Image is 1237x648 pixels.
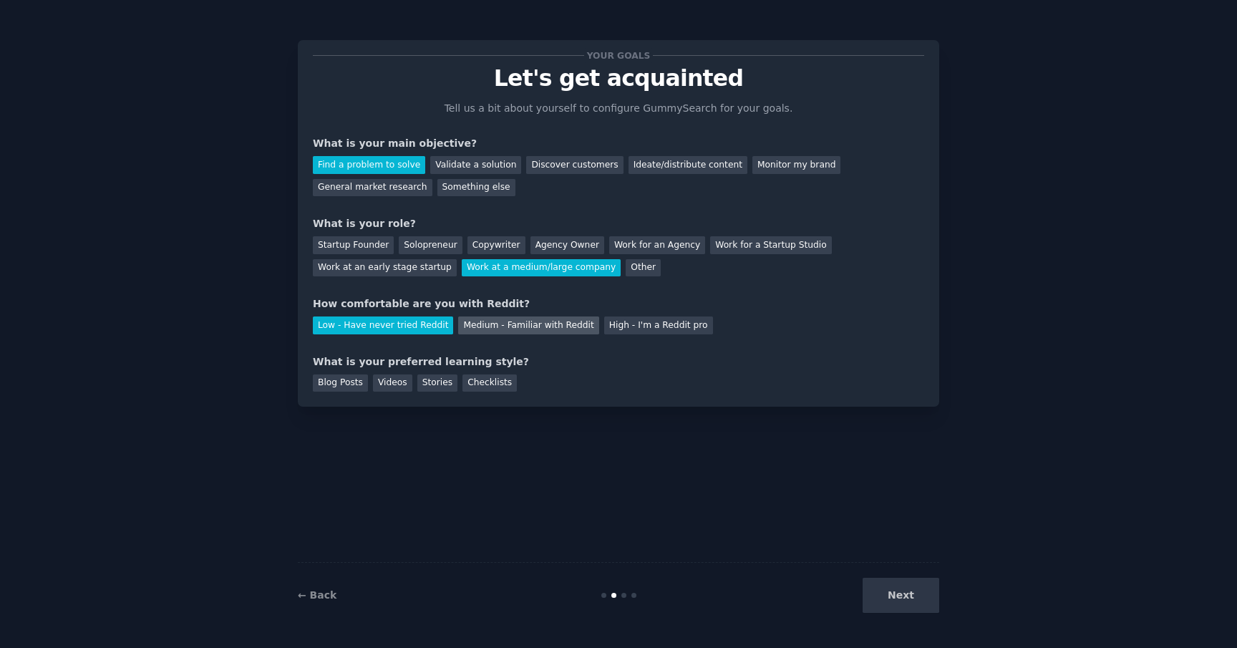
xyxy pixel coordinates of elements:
div: Blog Posts [313,374,368,392]
div: Copywriter [467,236,525,254]
div: Medium - Familiar with Reddit [458,316,598,334]
div: Agency Owner [530,236,604,254]
div: What is your preferred learning style? [313,354,924,369]
div: What is your role? [313,216,924,231]
div: Something else [437,179,515,197]
div: Work for a Startup Studio [710,236,831,254]
div: Stories [417,374,457,392]
div: Work for an Agency [609,236,705,254]
div: Discover customers [526,156,623,174]
div: Work at a medium/large company [462,259,621,277]
span: Your goals [584,48,653,63]
div: Startup Founder [313,236,394,254]
div: Work at an early stage startup [313,259,457,277]
div: How comfortable are you with Reddit? [313,296,924,311]
p: Tell us a bit about yourself to configure GummySearch for your goals. [438,101,799,116]
div: What is your main objective? [313,136,924,151]
div: Monitor my brand [752,156,840,174]
div: Validate a solution [430,156,521,174]
p: Let's get acquainted [313,66,924,91]
div: Other [626,259,661,277]
a: ← Back [298,589,336,601]
div: High - I'm a Reddit pro [604,316,713,334]
div: Low - Have never tried Reddit [313,316,453,334]
div: General market research [313,179,432,197]
div: Ideate/distribute content [629,156,747,174]
div: Find a problem to solve [313,156,425,174]
div: Solopreneur [399,236,462,254]
div: Videos [373,374,412,392]
div: Checklists [462,374,517,392]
